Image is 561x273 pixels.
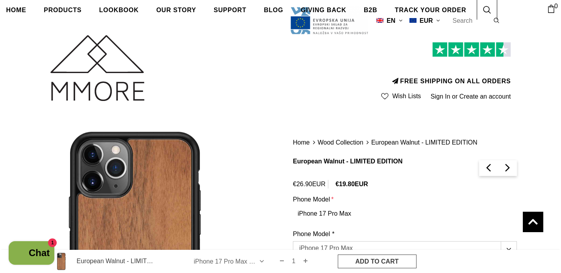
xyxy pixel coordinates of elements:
a: Home [293,139,310,146]
img: MMORE Cases [50,35,144,101]
a: Create an account [459,93,511,100]
span: €26.90EUR [293,181,326,187]
span: European Walnut - LIMITED EDITION [371,139,478,146]
span: B2B [364,7,377,13]
span: Home [6,7,26,13]
span: Our Story [156,7,196,13]
img: i-lang-1.png [376,17,383,24]
a: iPhone 17 Pro Max -€19.80EUR [189,255,268,268]
span: European Walnut - LIMITED EDITION [293,158,403,165]
label: iPhone 17 Pro Max [293,241,517,256]
input: Search Site [448,15,493,26]
span: Wish Lists [392,93,421,100]
inbox-online-store-chat: Shopify online store chat [6,241,57,267]
span: en [387,17,395,24]
span: Giving back [301,7,346,13]
span: €19.80EUR [251,258,284,265]
img: Trust Pilot Stars [432,42,511,57]
label: Phone Model [293,196,334,203]
span: €19.80EUR [335,181,368,187]
img: Javni Razpis [290,6,368,35]
span: 0 [552,2,561,11]
span: Blog [264,7,283,13]
a: Wood Collection [318,139,363,146]
span: Phone Model [293,231,330,237]
span: EUR [420,17,433,24]
span: Products [44,7,81,13]
span: European Walnut - LIMITED EDITION [77,258,156,271]
span: support [214,7,246,13]
a: 0 [541,4,561,13]
span: Track your order [395,7,466,13]
iframe: Customer reviews powered by Trustpilot [377,57,511,77]
a: Wish Lists [381,90,421,103]
span: FREE SHIPPING ON ALL ORDERS [377,46,511,84]
span: Lookbook [99,7,139,13]
a: Sign In [431,93,450,100]
span: or [452,93,457,100]
a: Javni Razpis [290,17,368,24]
input: Add to cart [338,255,417,268]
